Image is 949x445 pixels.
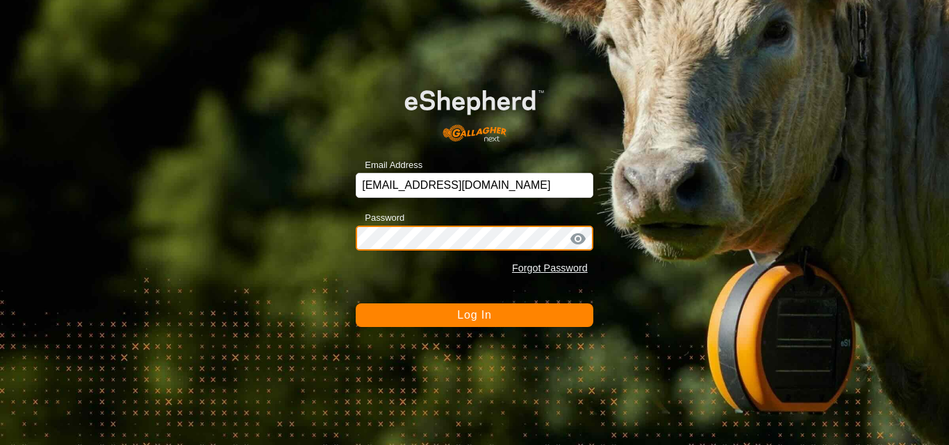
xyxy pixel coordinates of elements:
[457,309,491,321] span: Log In
[379,70,569,151] img: E-shepherd Logo
[356,173,593,198] input: Email Address
[356,158,422,172] label: Email Address
[356,303,593,327] button: Log In
[512,262,588,274] a: Forgot Password
[356,211,404,225] label: Password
